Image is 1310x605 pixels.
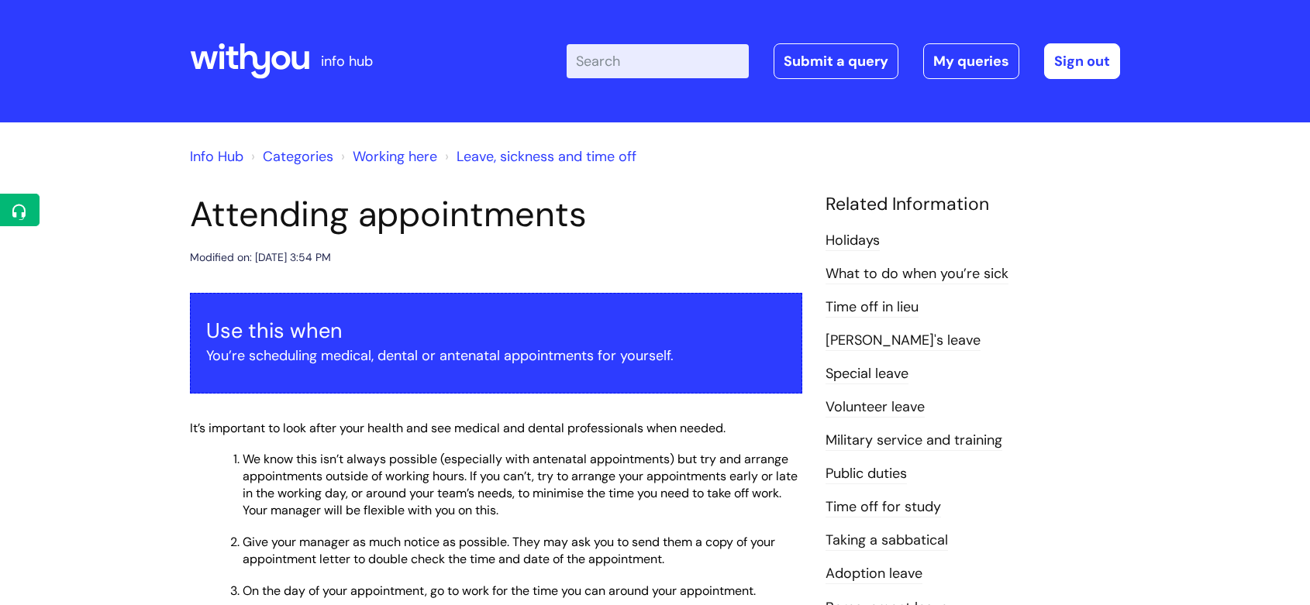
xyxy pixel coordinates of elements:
a: Volunteer leave [826,397,925,418]
a: Military service and training [826,431,1002,451]
div: | - [567,43,1120,79]
a: Sign out [1044,43,1120,79]
a: Categories [263,147,333,166]
span: We know this isn’t always possible (especially with antenatal appointments) but try and arrange a... [243,451,798,518]
li: Working here [337,144,437,169]
span: It’s important to look after your health and see medical and dental professionals when needed. [190,420,726,436]
span: Give your manager as much notice as possible. They may ask you to send them a copy of your appoin... [243,534,775,567]
h3: Use this when [206,318,786,343]
a: Adoption leave [826,564,922,584]
h4: Related Information [826,194,1120,215]
p: info hub [321,49,373,74]
li: Leave, sickness and time off [441,144,636,169]
a: Public duties [826,464,907,484]
a: Info Hub [190,147,243,166]
input: Search [567,44,749,78]
a: Time off in lieu [826,297,919,318]
a: Leave, sickness and time off [457,147,636,166]
a: My queries [923,43,1019,79]
div: Modified on: [DATE] 3:54 PM [190,248,331,267]
a: Time off for study [826,497,941,517]
a: Working here [353,147,437,166]
a: Submit a query [774,43,898,79]
p: You’re scheduling medical, dental or antenatal appointments for yourself. [206,343,786,368]
a: Taking a sabbatical [826,531,948,551]
a: Holidays [826,231,880,251]
a: Special leave [826,364,908,384]
li: Solution home [247,144,333,169]
a: What to do when you’re sick [826,264,1008,284]
span: On the day of your appointment, go to work for the time you can around your appointment. [243,583,756,599]
h1: Attending appointments [190,194,802,235]
a: [PERSON_NAME]'s leave [826,331,981,351]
